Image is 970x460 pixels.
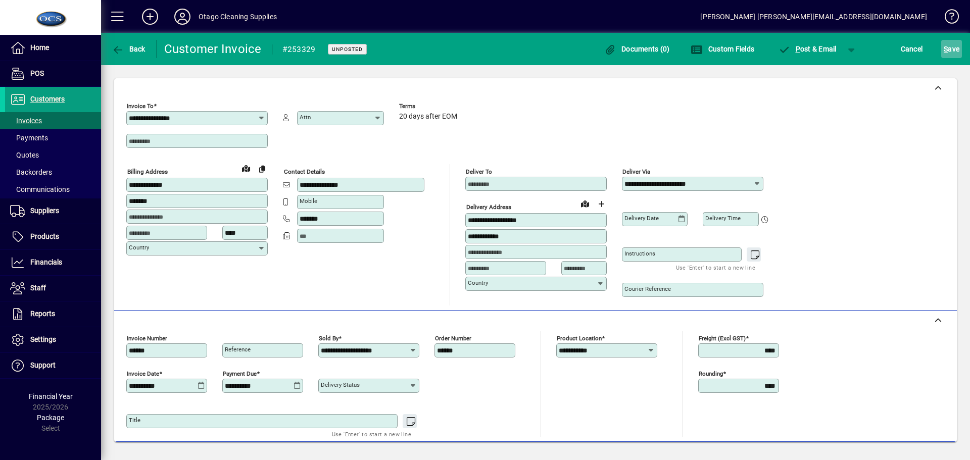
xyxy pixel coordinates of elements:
mat-label: Payment due [223,370,257,377]
span: Suppliers [30,207,59,215]
a: Communications [5,181,101,198]
button: Cancel [898,40,926,58]
div: #253329 [282,41,316,58]
span: Customers [30,95,65,103]
button: Copy to Delivery address [254,161,270,177]
span: Staff [30,284,46,292]
span: Invoices [10,117,42,125]
span: P [796,45,800,53]
a: Support [5,353,101,378]
span: Backorders [10,168,52,176]
span: Back [112,45,145,53]
mat-label: Delivery status [321,381,360,388]
mat-label: Courier Reference [624,285,671,292]
span: Products [30,232,59,240]
span: Financial Year [29,392,73,400]
a: Staff [5,276,101,301]
a: Payments [5,129,101,146]
span: POS [30,69,44,77]
mat-label: Order number [435,335,471,342]
a: Knowledge Base [937,2,957,35]
a: Reports [5,301,101,327]
span: 20 days after EOM [399,113,457,121]
span: Package [37,414,64,422]
span: Payments [10,134,48,142]
a: POS [5,61,101,86]
a: Home [5,35,101,61]
mat-label: Product location [557,335,602,342]
mat-label: Deliver via [622,168,650,175]
span: Quotes [10,151,39,159]
span: Support [30,361,56,369]
button: Back [109,40,148,58]
mat-label: Rounding [699,370,723,377]
mat-label: Country [129,244,149,251]
mat-label: Freight (excl GST) [699,335,746,342]
span: Financials [30,258,62,266]
mat-label: Mobile [300,197,317,205]
span: S [944,45,948,53]
mat-label: Invoice date [127,370,159,377]
span: Cancel [901,41,923,57]
button: Profile [166,8,199,26]
button: Choose address [593,196,609,212]
span: Settings [30,335,56,343]
span: ave [944,41,959,57]
app-page-header-button: Back [101,40,157,58]
button: Save [941,40,962,58]
button: Post & Email [773,40,842,58]
mat-label: Instructions [624,250,655,257]
mat-label: Sold by [319,335,338,342]
button: Documents (0) [602,40,672,58]
mat-hint: Use 'Enter' to start a new line [676,262,755,273]
a: Backorders [5,164,101,181]
mat-label: Deliver To [466,168,492,175]
mat-label: Invoice number [127,335,167,342]
button: Custom Fields [688,40,757,58]
mat-label: Delivery time [705,215,741,222]
span: ost & Email [778,45,837,53]
span: Unposted [332,46,363,53]
mat-hint: Use 'Enter' to start a new line [332,428,411,440]
a: View on map [238,160,254,176]
button: Add [134,8,166,26]
span: Home [30,43,49,52]
a: Settings [5,327,101,352]
a: Products [5,224,101,249]
mat-label: Title [129,417,140,424]
a: Quotes [5,146,101,164]
div: [PERSON_NAME] [PERSON_NAME][EMAIL_ADDRESS][DOMAIN_NAME] [700,9,927,25]
div: Otago Cleaning Supplies [199,9,277,25]
span: Documents (0) [604,45,670,53]
mat-label: Reference [225,346,251,353]
mat-label: Delivery date [624,215,659,222]
mat-label: Attn [300,114,311,121]
a: Financials [5,250,101,275]
a: Invoices [5,112,101,129]
a: View on map [577,195,593,212]
mat-label: Invoice To [127,103,154,110]
span: Communications [10,185,70,193]
div: Customer Invoice [164,41,262,57]
span: Custom Fields [691,45,754,53]
span: Reports [30,310,55,318]
span: Terms [399,103,460,110]
mat-label: Country [468,279,488,286]
a: Suppliers [5,198,101,224]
